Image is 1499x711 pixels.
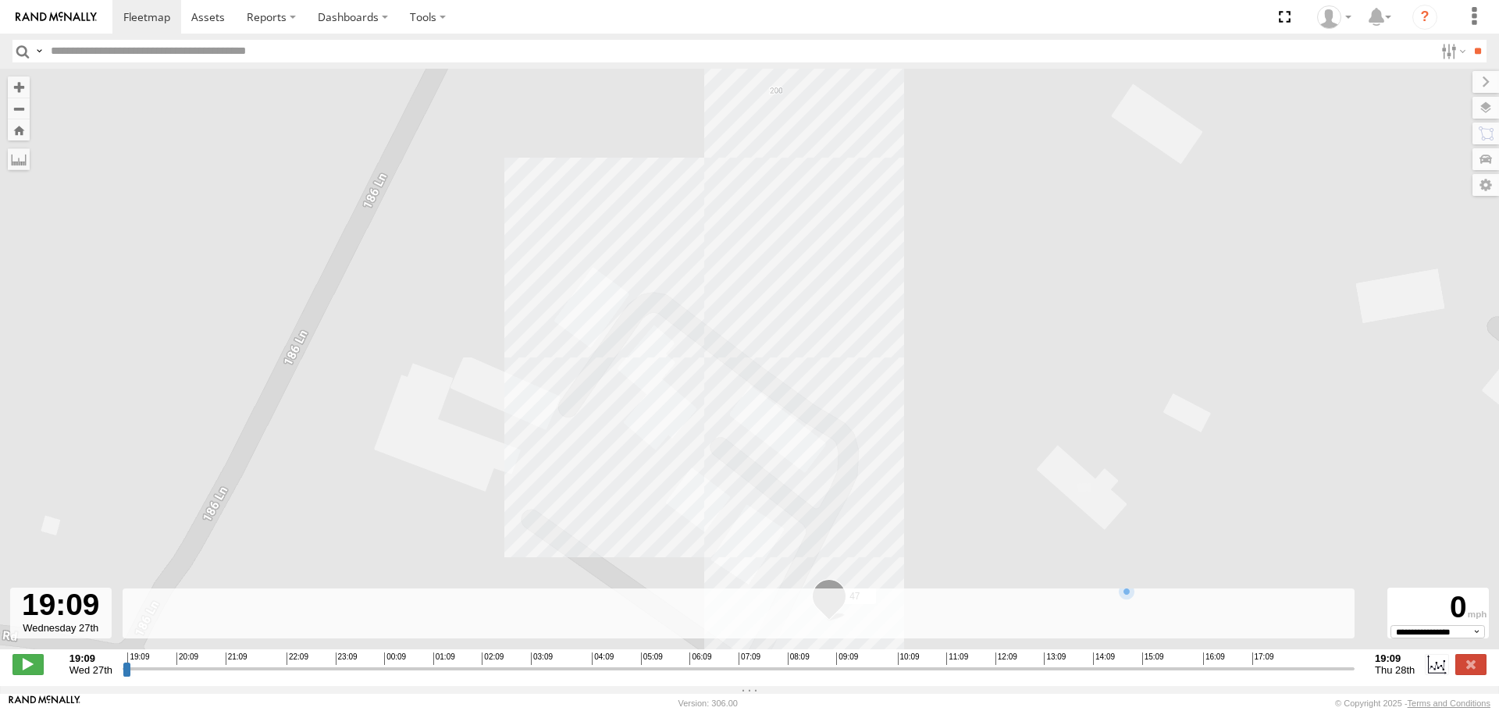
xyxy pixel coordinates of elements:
label: Search Filter Options [1435,40,1469,62]
div: Chris Burkhart [1312,5,1357,29]
button: Zoom out [8,98,30,119]
i: ? [1412,5,1437,30]
div: Version: 306.00 [678,699,738,708]
span: 09:09 [836,652,858,665]
a: Terms and Conditions [1408,699,1490,708]
button: Zoom Home [8,119,30,140]
span: 00:09 [384,652,406,665]
span: 03:09 [531,652,553,665]
span: 21:09 [226,652,247,665]
span: 13:09 [1044,652,1066,665]
span: 07:09 [739,652,760,665]
span: 04:09 [592,652,614,665]
span: 05:09 [641,652,663,665]
strong: 19:09 [1375,652,1415,664]
span: 08:09 [788,652,810,665]
span: 14:09 [1093,652,1115,665]
button: Zoom in [8,76,30,98]
span: 19:09 [127,652,149,665]
span: 06:09 [689,652,711,665]
span: 01:09 [433,652,455,665]
span: 11:09 [946,652,968,665]
span: 23:09 [336,652,358,665]
span: Thu 28th Aug 2025 [1375,664,1415,676]
a: Visit our Website [9,695,80,711]
span: 02:09 [482,652,504,665]
strong: 19:09 [69,652,112,664]
span: 16:09 [1203,652,1225,665]
label: Close [1455,654,1487,674]
label: Search Query [33,40,45,62]
img: rand-logo.svg [16,12,97,23]
label: Play/Stop [12,654,44,674]
span: Wed 27th Aug 2025 [69,664,112,676]
label: Map Settings [1472,174,1499,196]
div: © Copyright 2025 - [1335,699,1490,708]
span: 22:09 [287,652,308,665]
div: 0 [1390,590,1487,625]
label: Measure [8,148,30,170]
span: 17:09 [1252,652,1274,665]
span: 10:09 [898,652,920,665]
span: 12:09 [995,652,1017,665]
span: 20:09 [176,652,198,665]
span: 15:09 [1142,652,1164,665]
